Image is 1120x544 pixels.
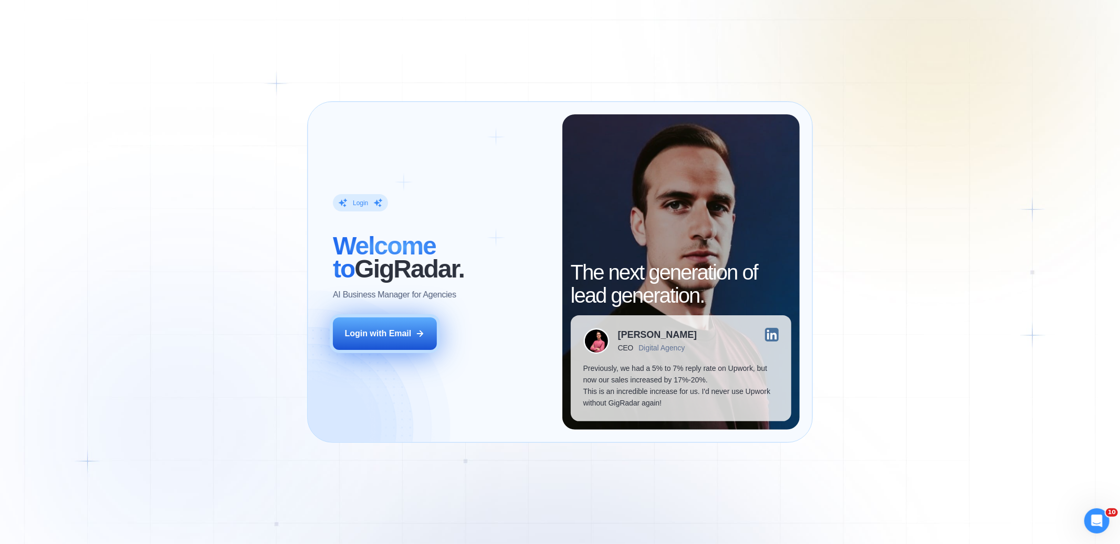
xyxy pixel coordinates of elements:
[1106,508,1118,517] span: 10
[571,261,791,307] h2: The next generation of lead generation.
[333,317,437,350] button: Login with Email
[638,344,685,352] div: Digital Agency
[583,362,779,409] p: Previously, we had a 5% to 7% reply rate on Upwork, but now our sales increased by 17%-20%. This ...
[618,330,697,339] div: [PERSON_NAME]
[345,328,412,339] div: Login with Email
[1084,508,1109,534] iframe: Intercom live chat
[333,289,456,301] p: AI Business Manager for Agencies
[618,344,633,352] div: CEO
[333,234,550,281] h2: ‍ GigRadar.
[353,199,368,207] div: Login
[333,232,436,283] span: Welcome to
